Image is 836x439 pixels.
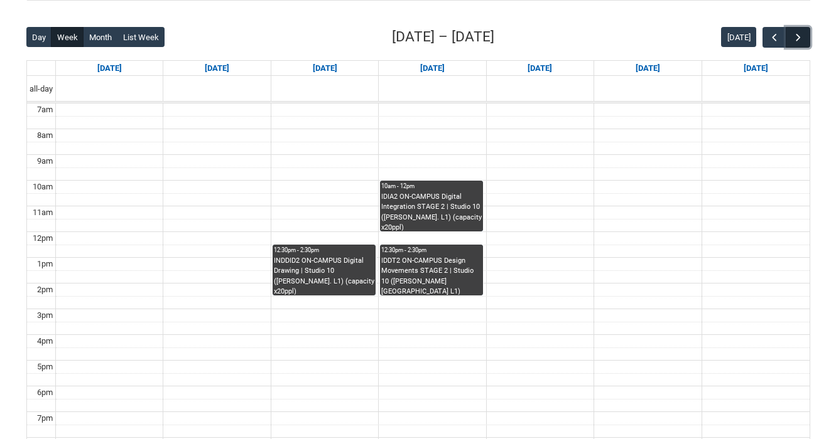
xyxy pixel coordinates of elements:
[381,192,482,231] div: IDIA2 ON-CAMPUS Digital Integration STAGE 2 | Studio 10 ([PERSON_NAME]. L1) (capacity x20ppl)
[381,246,482,255] div: 12:30pm - 2:30pm
[202,61,232,76] a: Go to September 8, 2025
[26,27,52,47] button: Day
[35,155,55,167] div: 9am
[35,361,55,373] div: 5pm
[35,103,55,116] div: 7am
[95,61,124,76] a: Go to September 7, 2025
[30,232,55,245] div: 12pm
[381,256,482,295] div: IDDT2 ON-CAMPUS Design Movements STAGE 2 | Studio 10 ([PERSON_NAME][GEOGRAPHIC_DATA] L1) (capacit...
[274,246,374,255] div: 12:30pm - 2:30pm
[392,26,494,48] h2: [DATE] – [DATE]
[35,258,55,270] div: 1pm
[525,61,555,76] a: Go to September 11, 2025
[35,283,55,296] div: 2pm
[418,61,447,76] a: Go to September 10, 2025
[763,27,786,48] button: Previous Week
[35,386,55,399] div: 6pm
[35,309,55,322] div: 3pm
[786,27,810,48] button: Next Week
[35,129,55,142] div: 8am
[741,61,771,76] a: Go to September 13, 2025
[83,27,117,47] button: Month
[30,181,55,193] div: 10am
[27,83,55,95] span: all-day
[51,27,84,47] button: Week
[381,182,482,191] div: 10am - 12pm
[721,27,756,47] button: [DATE]
[117,27,165,47] button: List Week
[633,61,663,76] a: Go to September 12, 2025
[274,256,374,295] div: INDDID2 ON-CAMPUS Digital Drawing | Studio 10 ([PERSON_NAME]. L1) (capacity x20ppl)
[310,61,340,76] a: Go to September 9, 2025
[35,335,55,347] div: 4pm
[35,412,55,425] div: 7pm
[30,206,55,219] div: 11am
